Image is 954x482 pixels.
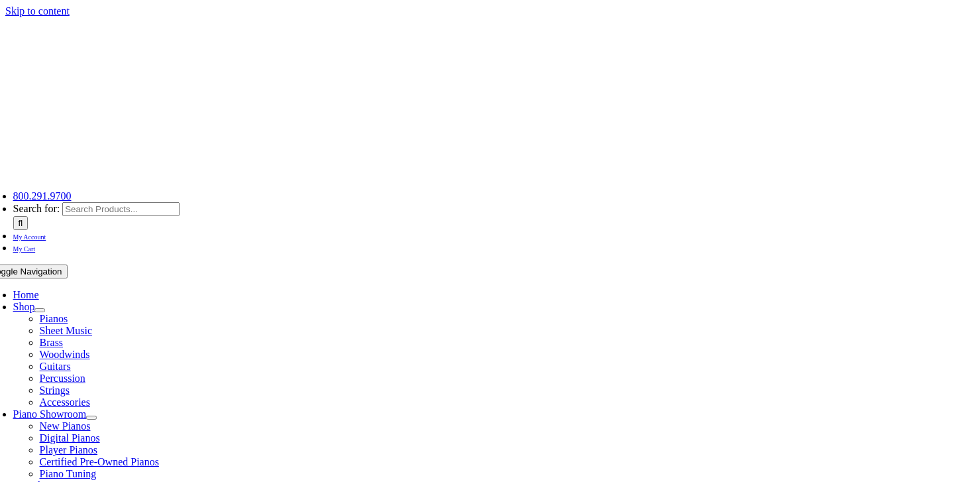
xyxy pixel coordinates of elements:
a: My Cart [13,242,36,253]
a: Player Pianos [40,444,98,455]
a: New Pianos [40,420,91,432]
a: Woodwinds [40,349,90,360]
a: Strings [40,385,70,396]
span: My Cart [13,245,36,253]
input: Search Products... [62,202,180,216]
button: Open submenu of Shop [34,308,45,312]
span: My Account [13,233,46,241]
a: Brass [40,337,64,348]
input: Search [13,216,28,230]
a: My Account [13,230,46,241]
a: Piano Tuning [40,468,97,479]
a: Pianos [40,313,68,324]
a: Guitars [40,361,71,372]
a: Certified Pre-Owned Pianos [40,456,159,467]
a: 800.291.9700 [13,190,72,202]
span: Search for: [13,203,60,214]
a: Accessories [40,396,90,408]
a: Piano Showroom [13,408,87,420]
button: Open submenu of Piano Showroom [86,416,97,420]
a: Shop [13,301,35,312]
a: Digital Pianos [40,432,100,444]
a: Percussion [40,373,85,384]
a: Sheet Music [40,325,93,336]
a: Skip to content [5,5,70,17]
a: Home [13,289,39,300]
